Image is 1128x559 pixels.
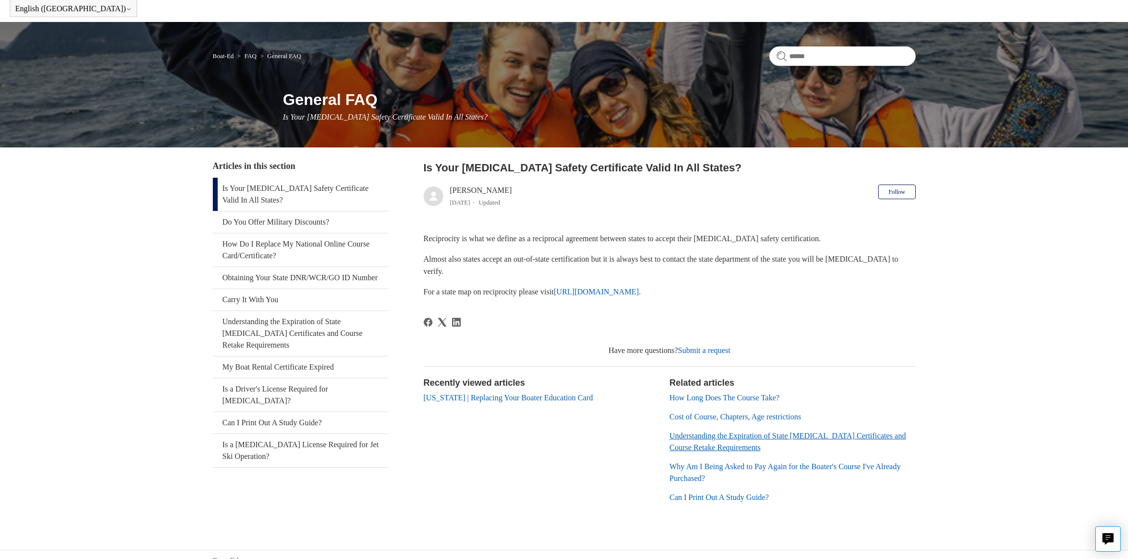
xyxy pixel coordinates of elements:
a: LinkedIn [452,318,461,327]
h1: General FAQ [283,88,916,111]
a: Why Am I Being Asked to Pay Again for the Boater's Course I've Already Purchased? [670,462,901,482]
div: Have more questions? [424,345,916,356]
p: Reciprocity is what we define as a reciprocal agreement between states to accept their [MEDICAL_D... [424,232,916,245]
time: 03/01/2024, 16:48 [450,199,471,206]
div: [PERSON_NAME] [450,185,512,208]
a: Understanding the Expiration of State [MEDICAL_DATA] Certificates and Course Retake Requirements [213,311,389,356]
a: Cost of Course, Chapters, Age restrictions [670,413,801,421]
li: Boat-Ed [213,52,236,60]
h2: Recently viewed articles [424,376,660,390]
svg: Share this page on X Corp [438,318,447,327]
a: Facebook [424,318,432,327]
p: For a state map on reciprocity please visit [424,286,916,298]
a: Can I Print Out A Study Guide? [213,412,389,434]
a: General FAQ [267,52,301,60]
a: Boat-Ed [213,52,234,60]
button: Live chat [1095,526,1121,552]
button: English ([GEOGRAPHIC_DATA]) [15,4,132,13]
a: How Do I Replace My National Online Course Card/Certificate? [213,233,389,267]
a: Is a Driver's License Required for [MEDICAL_DATA]? [213,378,389,412]
a: My Boat Rental Certificate Expired [213,356,389,378]
a: Can I Print Out A Study Guide? [670,493,769,501]
button: Follow Article [878,185,915,199]
svg: Share this page on Facebook [424,318,432,327]
a: Obtaining Your State DNR/WCR/GO ID Number [213,267,389,289]
a: Is a [MEDICAL_DATA] License Required for Jet Ski Operation? [213,434,389,467]
a: How Long Does The Course Take? [670,393,779,402]
a: Submit a request [678,346,731,354]
a: FAQ [245,52,257,60]
a: Do You Offer Military Discounts? [213,211,389,233]
li: FAQ [235,52,258,60]
a: Is Your [MEDICAL_DATA] Safety Certificate Valid In All States? [213,178,389,211]
li: General FAQ [258,52,301,60]
svg: Share this page on LinkedIn [452,318,461,327]
span: Articles in this section [213,161,295,171]
li: Updated [479,199,500,206]
input: Search [769,46,916,66]
a: X Corp [438,318,447,327]
a: [US_STATE] | Replacing Your Boater Education Card [424,393,593,402]
a: Carry It With You [213,289,389,311]
a: [URL][DOMAIN_NAME]. [554,288,641,296]
span: Is Your [MEDICAL_DATA] Safety Certificate Valid In All States? [283,113,488,121]
h2: Is Your Boating Safety Certificate Valid In All States? [424,160,916,176]
p: Almost also states accept an out-of-state certification but it is always best to contact the stat... [424,253,916,278]
a: Understanding the Expiration of State [MEDICAL_DATA] Certificates and Course Retake Requirements [670,432,906,452]
h2: Related articles [670,376,916,390]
